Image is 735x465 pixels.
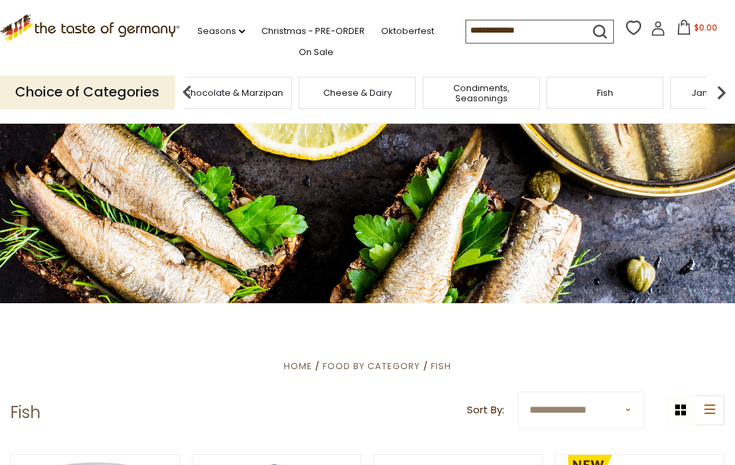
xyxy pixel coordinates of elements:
[284,360,312,373] a: Home
[708,79,735,106] img: next arrow
[323,88,392,98] a: Cheese & Dairy
[381,24,434,39] a: Oktoberfest
[694,22,717,33] span: $0.00
[597,88,613,98] a: Fish
[197,24,245,39] a: Seasons
[184,88,283,98] a: Chocolate & Marzipan
[427,83,536,103] a: Condiments, Seasonings
[431,360,451,373] a: Fish
[323,360,420,373] a: Food By Category
[10,402,41,423] h1: Fish
[174,79,201,106] img: previous arrow
[261,24,365,39] a: Christmas - PRE-ORDER
[668,20,726,40] button: $0.00
[299,45,333,60] a: On Sale
[467,402,504,419] label: Sort By:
